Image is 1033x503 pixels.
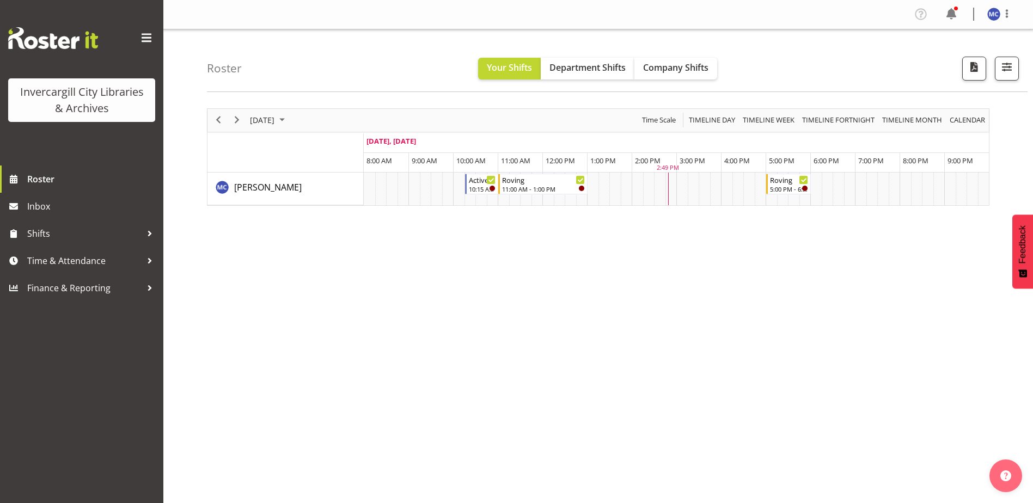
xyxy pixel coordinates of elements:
button: Month [948,113,987,127]
span: Time Scale [641,113,677,127]
div: previous period [209,109,228,132]
div: next period [228,109,246,132]
button: Download a PDF of the roster for the current day [962,57,986,81]
span: 9:00 PM [948,156,973,165]
span: Timeline Week [742,113,796,127]
img: maria-catu11656.jpg [987,8,1000,21]
span: Finance & Reporting [27,280,142,296]
div: Timeline Day of October 7, 2025 [207,108,989,206]
span: Time & Attendance [27,253,142,269]
span: 9:00 AM [412,156,437,165]
button: Previous [211,113,226,127]
div: Roving [502,174,585,185]
div: 10:15 AM - 11:00 AM [469,185,496,193]
span: 4:00 PM [724,156,750,165]
img: help-xxl-2.png [1000,470,1011,481]
span: 2:00 PM [635,156,661,165]
span: calendar [949,113,986,127]
span: 3:00 PM [680,156,705,165]
div: Aurora Catu"s event - Roving Begin From Tuesday, October 7, 2025 at 11:00:00 AM GMT+13:00 Ends At... [498,174,588,194]
span: Shifts [27,225,142,242]
span: Timeline Fortnight [801,113,876,127]
div: Invercargill City Libraries & Archives [19,84,144,116]
span: Timeline Day [688,113,736,127]
button: Fortnight [800,113,877,127]
div: 11:00 AM - 1:00 PM [502,185,585,193]
span: 8:00 PM [903,156,928,165]
span: [PERSON_NAME] [234,181,302,193]
div: Active Rhyming [469,174,496,185]
table: Timeline Day of October 7, 2025 [364,173,989,205]
button: Department Shifts [541,58,634,79]
img: Rosterit website logo [8,27,98,49]
button: Timeline Month [881,113,944,127]
button: Your Shifts [478,58,541,79]
span: Roster [27,171,158,187]
div: October 7, 2025 [246,109,291,132]
button: Feedback - Show survey [1012,214,1033,289]
a: [PERSON_NAME] [234,181,302,194]
div: Roving [770,174,808,185]
div: Aurora Catu"s event - Active Rhyming Begin From Tuesday, October 7, 2025 at 10:15:00 AM GMT+13:00... [465,174,499,194]
span: [DATE] [249,113,276,127]
button: Timeline Week [741,113,797,127]
span: Your Shifts [487,62,532,73]
span: 12:00 PM [546,156,575,165]
span: Company Shifts [643,62,708,73]
button: Next [230,113,245,127]
div: 2:49 PM [657,163,679,173]
span: 10:00 AM [456,156,486,165]
span: 6:00 PM [814,156,839,165]
span: 11:00 AM [501,156,530,165]
span: Department Shifts [549,62,626,73]
span: 8:00 AM [366,156,392,165]
div: Aurora Catu"s event - Roving Begin From Tuesday, October 7, 2025 at 5:00:00 PM GMT+13:00 Ends At ... [766,174,811,194]
button: October 2025 [248,113,290,127]
div: 5:00 PM - 6:00 PM [770,185,808,193]
span: Inbox [27,198,158,214]
td: Aurora Catu resource [207,173,364,205]
span: 1:00 PM [590,156,616,165]
span: [DATE], [DATE] [366,136,416,146]
button: Time Scale [640,113,678,127]
span: 5:00 PM [769,156,794,165]
span: Feedback [1018,225,1028,263]
h4: Roster [207,62,242,75]
button: Timeline Day [687,113,737,127]
span: 7:00 PM [858,156,884,165]
button: Filter Shifts [995,57,1019,81]
button: Company Shifts [634,58,717,79]
span: Timeline Month [881,113,943,127]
